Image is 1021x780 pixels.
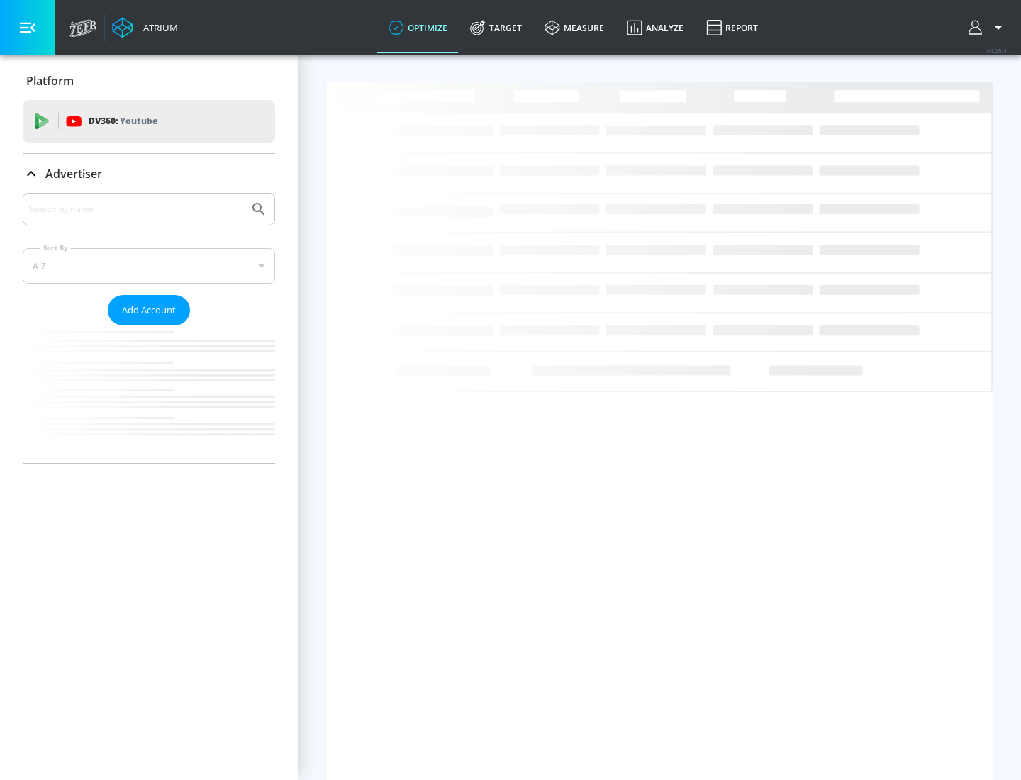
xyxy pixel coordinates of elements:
[377,2,459,53] a: optimize
[533,2,615,53] a: measure
[23,325,275,463] nav: list of Advertiser
[615,2,695,53] a: Analyze
[45,166,102,182] p: Advertiser
[23,100,275,143] div: DV360: Youtube
[23,61,275,101] div: Platform
[459,2,533,53] a: Target
[89,113,157,129] p: DV360:
[26,73,74,89] p: Platform
[28,200,243,218] input: Search by name
[23,248,275,284] div: A-Z
[138,21,178,34] div: Atrium
[23,193,275,463] div: Advertiser
[112,17,178,38] a: Atrium
[108,295,190,325] button: Add Account
[40,243,71,252] label: Sort By
[23,154,275,194] div: Advertiser
[987,47,1007,55] span: v 4.25.4
[695,2,769,53] a: Report
[122,302,176,318] span: Add Account
[120,113,157,128] p: Youtube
